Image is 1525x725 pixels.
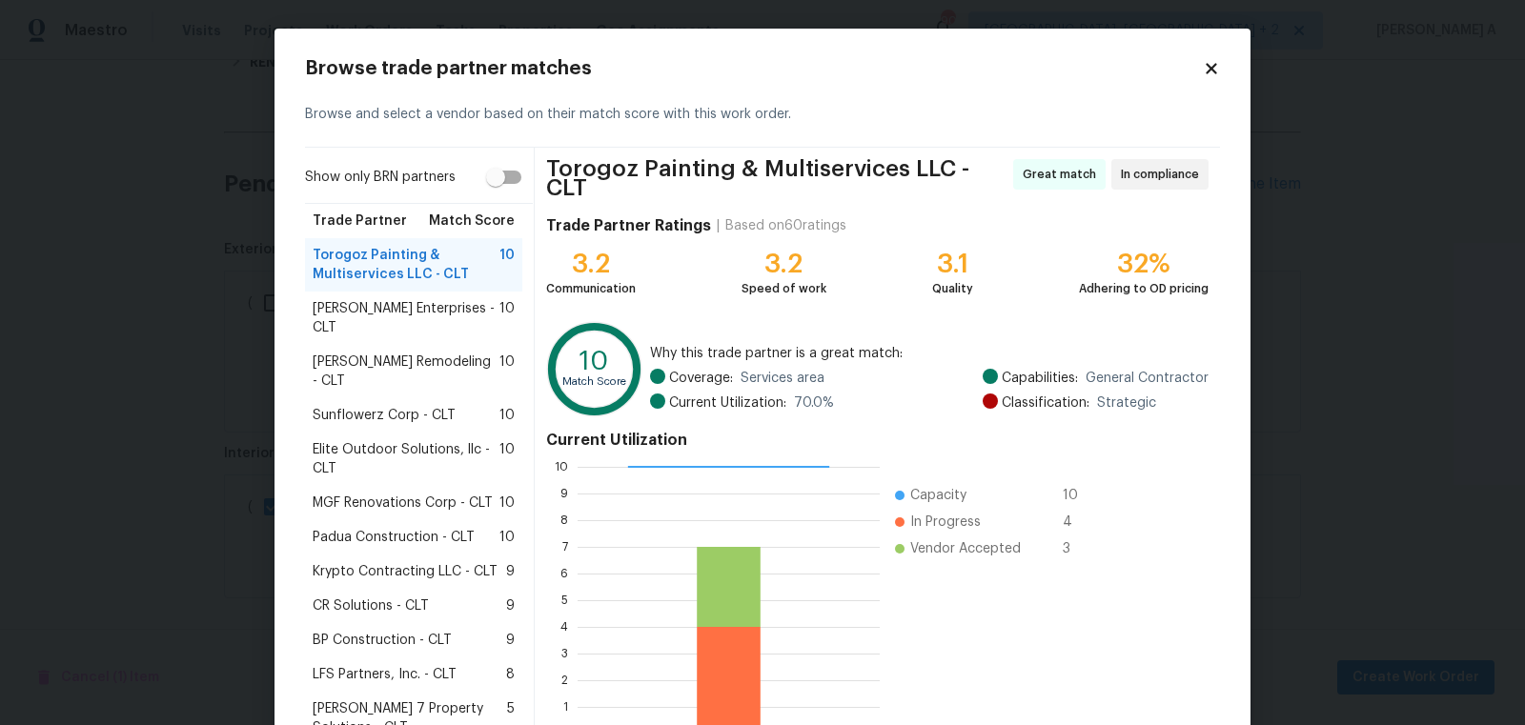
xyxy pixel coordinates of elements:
[560,488,568,499] text: 9
[313,299,499,337] span: [PERSON_NAME] Enterprises - CLT
[932,254,973,273] div: 3.1
[305,82,1220,148] div: Browse and select a vendor based on their match score with this work order.
[499,299,515,337] span: 10
[711,216,725,235] div: |
[546,216,711,235] h4: Trade Partner Ratings
[499,246,515,284] span: 10
[560,514,568,526] text: 8
[741,369,824,388] span: Services area
[305,59,1203,78] h2: Browse trade partner matches
[1063,539,1093,558] span: 3
[313,665,457,684] span: LFS Partners, Inc. - CLT
[313,352,499,391] span: [PERSON_NAME] Remodeling - CLT
[742,279,826,298] div: Speed of work
[794,393,834,413] span: 70.0 %
[313,440,499,478] span: Elite Outdoor Solutions, llc - CLT
[313,631,452,650] span: BP Construction - CLT
[546,159,1007,197] span: Torogoz Painting & Multiservices LLC - CLT
[313,406,456,425] span: Sunflowerz Corp - CLT
[910,539,1021,558] span: Vendor Accepted
[932,279,973,298] div: Quality
[499,528,515,547] span: 10
[1063,513,1093,532] span: 4
[506,562,515,581] span: 9
[1121,165,1207,184] span: In compliance
[560,621,568,633] text: 4
[313,211,407,231] span: Trade Partner
[313,596,429,615] span: CR Solutions - CLT
[1023,165,1104,184] span: Great match
[563,701,568,713] text: 1
[429,211,515,231] span: Match Score
[579,348,609,374] text: 10
[1002,393,1089,413] span: Classification:
[669,393,786,413] span: Current Utilization:
[1079,254,1209,273] div: 32%
[562,541,568,553] text: 7
[1002,369,1078,388] span: Capabilities:
[1079,279,1209,298] div: Adhering to OD pricing
[561,648,568,659] text: 3
[546,254,636,273] div: 3.2
[562,376,626,387] text: Match Score
[313,493,493,513] span: MGF Renovations Corp - CLT
[725,216,846,235] div: Based on 60 ratings
[546,279,636,298] div: Communication
[1086,369,1209,388] span: General Contractor
[499,352,515,391] span: 10
[1063,486,1093,505] span: 10
[555,461,568,473] text: 10
[742,254,826,273] div: 3.2
[313,246,499,284] span: Torogoz Painting & Multiservices LLC - CLT
[499,406,515,425] span: 10
[313,528,475,547] span: Padua Construction - CLT
[561,675,568,686] text: 2
[506,631,515,650] span: 9
[561,594,568,606] text: 5
[669,369,733,388] span: Coverage:
[499,493,515,513] span: 10
[1097,393,1156,413] span: Strategic
[305,168,456,188] span: Show only BRN partners
[650,344,1209,363] span: Why this trade partner is a great match:
[560,568,568,579] text: 6
[910,486,966,505] span: Capacity
[313,562,498,581] span: Krypto Contracting LLC - CLT
[506,665,515,684] span: 8
[506,596,515,615] span: 9
[910,513,981,532] span: In Progress
[546,431,1209,450] h4: Current Utilization
[499,440,515,478] span: 10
